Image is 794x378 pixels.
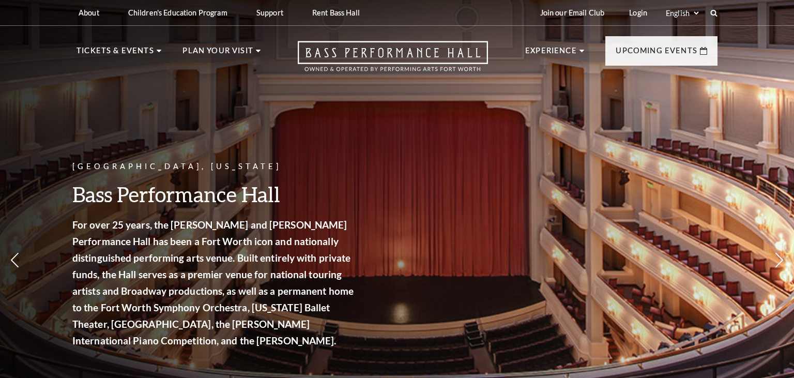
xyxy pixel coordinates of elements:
p: Children's Education Program [128,8,227,17]
p: [GEOGRAPHIC_DATA], [US_STATE] [72,160,357,173]
strong: For over 25 years, the [PERSON_NAME] and [PERSON_NAME] Performance Hall has been a Fort Worth ico... [72,219,354,346]
p: Tickets & Events [77,44,154,63]
p: Plan Your Visit [182,44,253,63]
p: Rent Bass Hall [312,8,360,17]
p: Support [256,8,283,17]
p: Upcoming Events [616,44,697,63]
h3: Bass Performance Hall [72,181,357,207]
select: Select: [664,8,700,18]
p: About [79,8,99,17]
p: Experience [525,44,577,63]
